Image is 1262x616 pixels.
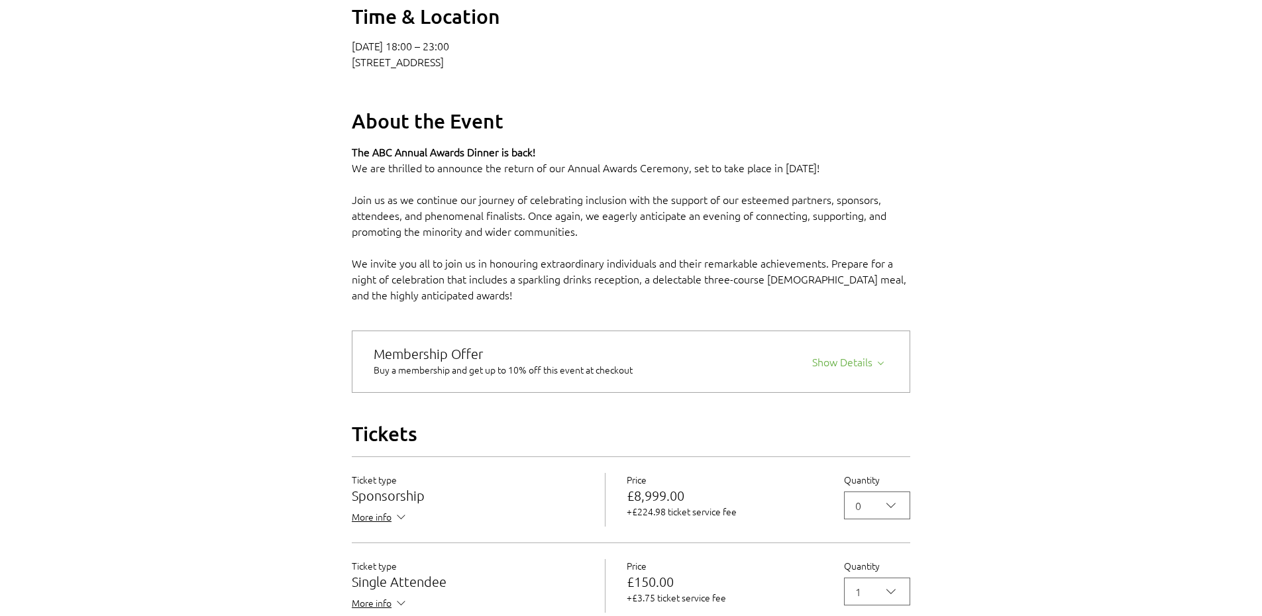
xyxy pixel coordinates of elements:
[352,160,819,175] span: We are thrilled to announce the return of our Annual Awards Ceremony, set to take place in [DATE]!
[374,347,649,360] div: Membership Offer
[352,144,535,159] span: The ABC Annual Awards Dinner is back!
[627,473,647,486] span: Price
[352,39,910,52] p: [DATE] 18:00 – 23:00
[627,591,823,604] p: +£3.75 ticket service fee
[627,575,823,588] p: £150.00
[352,421,910,446] h2: Tickets
[812,350,888,369] button: Show Details
[627,489,823,502] p: £8,999.00
[352,489,584,502] h3: Sponsorship
[352,192,889,238] span: Join us as we continue our journey of celebrating inclusion with the support of our esteemed part...
[855,497,861,513] div: 0
[352,473,397,486] span: Ticket type
[627,559,647,572] span: Price
[844,559,910,572] label: Quantity
[855,584,861,599] div: 1
[844,473,910,486] label: Quantity
[374,363,649,376] div: Buy a membership and get up to 10% off this event at checkout
[352,256,909,302] span: We invite you all to join us in honouring extraordinary individuals and their remarkable achievem...
[627,505,823,518] p: +£224.98 ticket service fee
[352,510,408,527] button: More info
[352,3,910,29] h2: Time & Location
[352,596,408,613] button: More info
[352,559,397,572] span: Ticket type
[352,55,910,68] p: [STREET_ADDRESS]
[352,108,910,134] h2: About the Event
[352,575,584,588] h3: Single Attendee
